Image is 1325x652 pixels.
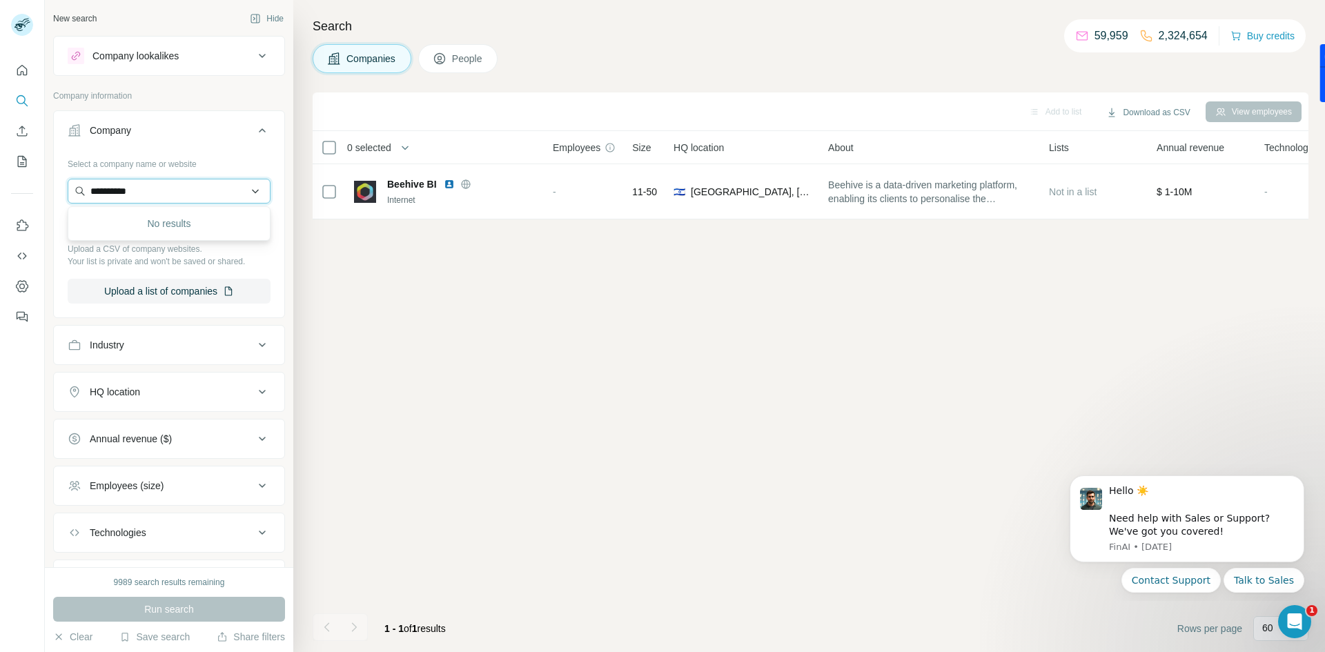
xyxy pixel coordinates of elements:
[313,17,1308,36] h4: Search
[444,179,455,190] img: LinkedIn logo
[68,279,271,304] button: Upload a list of companies
[412,623,418,634] span: 1
[632,141,651,155] span: Size
[1049,186,1097,197] span: Not in a list
[1049,141,1069,155] span: Lists
[674,141,724,155] span: HQ location
[92,49,179,63] div: Company lookalikes
[387,177,437,191] span: Beehive BI
[53,90,285,102] p: Company information
[1262,621,1273,635] p: 60
[1278,605,1311,638] iframe: Intercom live chat
[11,304,33,329] button: Feedback
[54,563,284,596] button: Keywords
[691,185,812,199] span: [GEOGRAPHIC_DATA], [GEOGRAPHIC_DATA]-Yafo
[1097,102,1199,123] button: Download as CSV
[11,213,33,238] button: Use Surfe on LinkedIn
[347,141,391,155] span: 0 selected
[1049,463,1325,601] iframe: Intercom notifications message
[119,630,190,644] button: Save search
[553,141,600,155] span: Employees
[90,338,124,352] div: Industry
[54,469,284,502] button: Employees (size)
[1264,186,1268,197] span: -
[11,58,33,83] button: Quick start
[54,375,284,408] button: HQ location
[71,210,267,237] div: No results
[54,114,284,152] button: Company
[53,12,97,25] div: New search
[68,152,271,170] div: Select a company name or website
[54,328,284,362] button: Industry
[68,255,271,268] p: Your list is private and won't be saved or shared.
[1157,186,1192,197] span: $ 1-10M
[68,243,271,255] p: Upload a CSV of company websites.
[53,630,92,644] button: Clear
[54,422,284,455] button: Annual revenue ($)
[1264,141,1321,155] span: Technologies
[1306,605,1317,616] span: 1
[384,623,404,634] span: 1 - 1
[240,8,293,29] button: Hide
[1159,28,1208,44] p: 2,324,654
[384,623,446,634] span: results
[828,178,1032,206] span: Beehive is a data-driven marketing platform, enabling its clients to personalise the promotional ...
[354,181,376,203] img: Logo of Beehive BI
[90,432,172,446] div: Annual revenue ($)
[114,576,225,589] div: 9989 search results remaining
[632,185,657,199] span: 11-50
[1095,28,1128,44] p: 59,959
[11,244,33,268] button: Use Surfe API
[674,185,685,199] span: 🇮🇱
[553,186,556,197] span: -
[54,516,284,549] button: Technologies
[90,479,164,493] div: Employees (size)
[11,149,33,174] button: My lists
[1230,26,1295,46] button: Buy credits
[11,119,33,144] button: Enrich CSV
[11,274,33,299] button: Dashboard
[452,52,484,66] span: People
[217,630,285,644] button: Share filters
[346,52,397,66] span: Companies
[11,88,33,113] button: Search
[90,385,140,399] div: HQ location
[90,526,146,540] div: Technologies
[828,141,854,155] span: About
[1157,141,1224,155] span: Annual revenue
[404,623,412,634] span: of
[387,194,536,206] div: Internet
[90,124,131,137] div: Company
[1177,622,1242,635] span: Rows per page
[54,39,284,72] button: Company lookalikes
